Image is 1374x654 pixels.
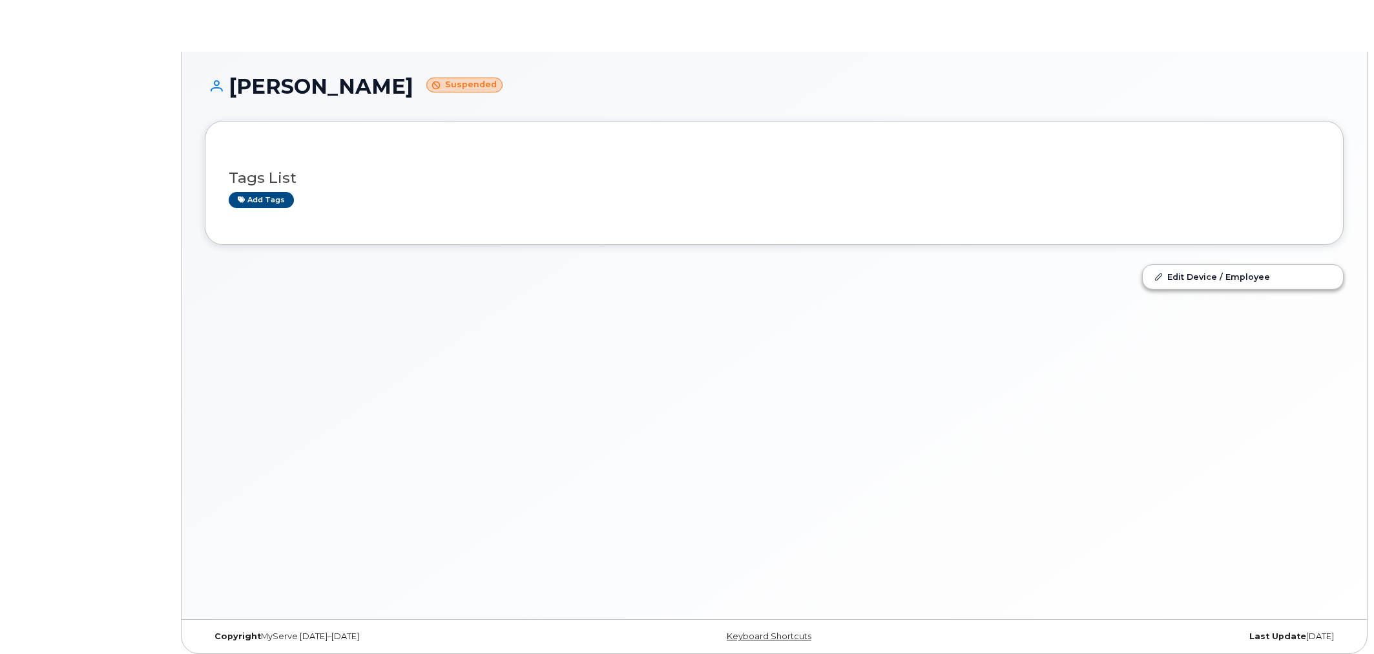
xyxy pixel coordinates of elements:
[229,192,294,208] a: Add tags
[214,631,261,641] strong: Copyright
[1143,265,1343,288] a: Edit Device / Employee
[426,78,503,92] small: Suspended
[205,631,585,642] div: MyServe [DATE]–[DATE]
[205,75,1344,98] h1: [PERSON_NAME]
[727,631,811,641] a: Keyboard Shortcuts
[1249,631,1306,641] strong: Last Update
[229,170,1320,186] h3: Tags List
[964,631,1344,642] div: [DATE]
